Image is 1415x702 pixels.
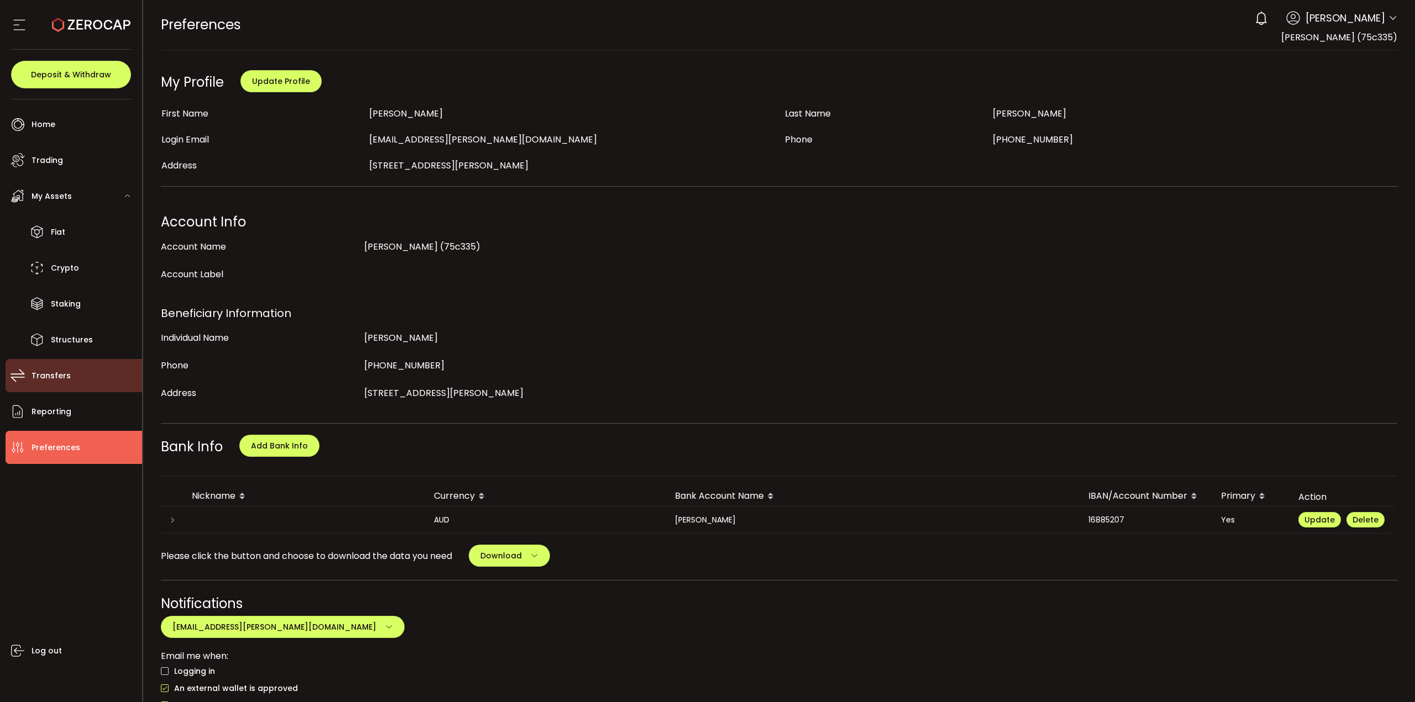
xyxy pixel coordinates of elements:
[1353,514,1379,525] span: Delete
[161,15,241,34] span: Preferences
[161,355,359,377] div: Phone
[666,514,1079,526] div: [PERSON_NAME]
[1212,487,1290,506] div: Primary
[1306,10,1385,25] span: [PERSON_NAME]
[161,236,359,258] div: Account Name
[1079,514,1212,526] div: 16885207
[1212,514,1290,526] div: Yes
[51,296,81,312] span: Staking
[161,263,359,286] div: Account Label
[161,649,1398,663] div: Email me when:
[32,440,80,456] span: Preferences
[169,666,215,677] span: Logging in
[993,107,1066,120] span: [PERSON_NAME]
[161,327,359,349] div: Individual Name
[161,302,1398,324] div: Beneficiary Information
[785,133,813,146] span: Phone
[1360,649,1415,702] iframe: Chat Widget
[11,61,131,88] button: Deposit & Withdraw
[32,643,62,659] span: Log out
[161,133,209,146] span: Login Email
[32,152,63,168] span: Trading
[1079,487,1212,506] div: IBAN/Account Number
[1304,514,1335,525] span: Update
[161,159,197,172] span: Address
[252,76,310,87] span: Update Profile
[32,117,55,133] span: Home
[425,514,666,526] div: AUD
[369,133,597,146] span: [EMAIL_ADDRESS][PERSON_NAME][DOMAIN_NAME]
[364,359,444,372] span: [PHONE_NUMBER]
[161,616,405,638] button: [EMAIL_ADDRESS][PERSON_NAME][DOMAIN_NAME]
[364,240,480,253] span: [PERSON_NAME] (75c335)
[32,188,72,204] span: My Assets
[51,260,79,276] span: Crypto
[183,487,425,506] div: Nickname
[161,382,359,404] div: Address
[369,107,443,120] span: [PERSON_NAME]
[1298,512,1341,527] button: Update
[51,332,93,348] span: Structures
[785,107,831,120] span: Last Name
[32,404,71,420] span: Reporting
[993,133,1073,146] span: [PHONE_NUMBER]
[31,71,111,78] span: Deposit & Withdraw
[425,487,666,506] div: Currency
[161,107,208,120] span: First Name
[172,621,376,632] span: [EMAIL_ADDRESS][PERSON_NAME][DOMAIN_NAME]
[239,435,319,457] button: Add Bank Info
[1281,31,1397,44] span: [PERSON_NAME] (75c335)
[364,387,523,399] span: [STREET_ADDRESS][PERSON_NAME]
[161,73,224,91] div: My Profile
[51,224,65,240] span: Fiat
[1346,512,1385,527] button: Delete
[480,550,522,561] span: Download
[169,683,298,694] span: An external wallet is approved
[469,545,550,567] button: Download
[161,211,1398,233] div: Account Info
[161,549,452,563] span: Please click the button and choose to download the data you need
[369,159,528,172] span: [STREET_ADDRESS][PERSON_NAME]
[161,594,1398,613] div: Notifications
[240,70,322,92] button: Update Profile
[161,437,223,456] span: Bank Info
[1290,490,1395,503] div: Action
[251,440,308,451] span: Add Bank Info
[364,331,438,344] span: [PERSON_NAME]
[666,487,1079,506] div: Bank Account Name
[32,368,71,384] span: Transfers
